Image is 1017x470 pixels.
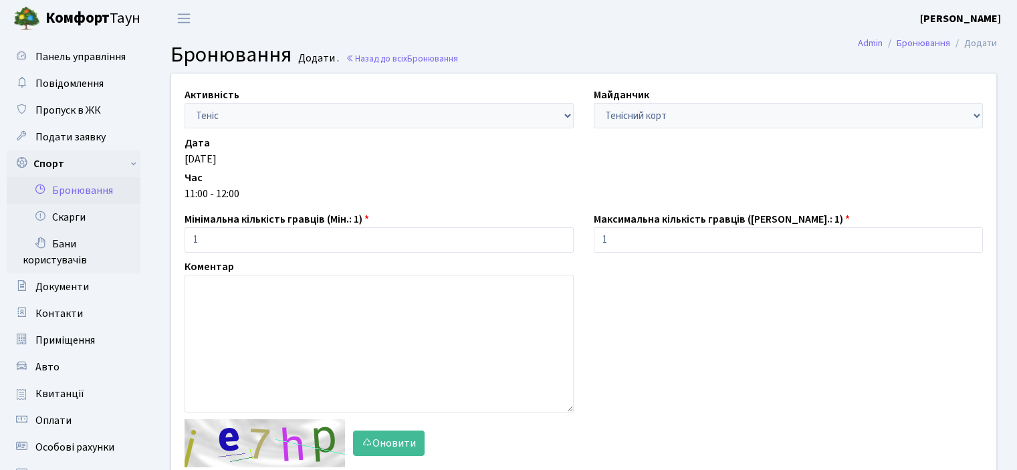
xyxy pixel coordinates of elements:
[7,177,140,204] a: Бронювання
[7,204,140,231] a: Скарги
[35,130,106,144] span: Подати заявку
[185,259,234,275] label: Коментар
[167,7,201,29] button: Переключити навігацію
[35,306,83,321] span: Контакти
[858,36,883,50] a: Admin
[7,300,140,327] a: Контакти
[594,87,649,103] label: Майданчик
[35,103,101,118] span: Пропуск в ЖК
[185,87,239,103] label: Активність
[7,327,140,354] a: Приміщення
[7,150,140,177] a: Спорт
[7,43,140,70] a: Панель управління
[7,273,140,300] a: Документи
[346,52,458,65] a: Назад до всіхБронювання
[950,36,997,51] li: Додати
[185,151,983,167] div: [DATE]
[920,11,1001,27] a: [PERSON_NAME]
[7,354,140,380] a: Авто
[35,333,95,348] span: Приміщення
[35,76,104,91] span: Повідомлення
[594,211,850,227] label: Максимальна кількість гравців ([PERSON_NAME].: 1)
[7,97,140,124] a: Пропуск в ЖК
[7,124,140,150] a: Подати заявку
[353,431,425,456] button: Оновити
[185,135,210,151] label: Дата
[35,360,60,374] span: Авто
[7,380,140,407] a: Квитанції
[7,407,140,434] a: Оплати
[7,434,140,461] a: Особові рахунки
[185,211,369,227] label: Мінімальна кількість гравців (Мін.: 1)
[171,39,292,70] span: Бронювання
[185,170,203,186] label: Час
[838,29,1017,57] nav: breadcrumb
[7,70,140,97] a: Повідомлення
[35,386,84,401] span: Квитанції
[407,52,458,65] span: Бронювання
[13,5,40,32] img: logo.png
[185,186,983,202] div: 11:00 - 12:00
[296,52,339,65] small: Додати .
[897,36,950,50] a: Бронювання
[7,231,140,273] a: Бани користувачів
[45,7,110,29] b: Комфорт
[45,7,140,30] span: Таун
[920,11,1001,26] b: [PERSON_NAME]
[35,279,89,294] span: Документи
[35,49,126,64] span: Панель управління
[185,419,345,467] img: default
[35,413,72,428] span: Оплати
[35,440,114,455] span: Особові рахунки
